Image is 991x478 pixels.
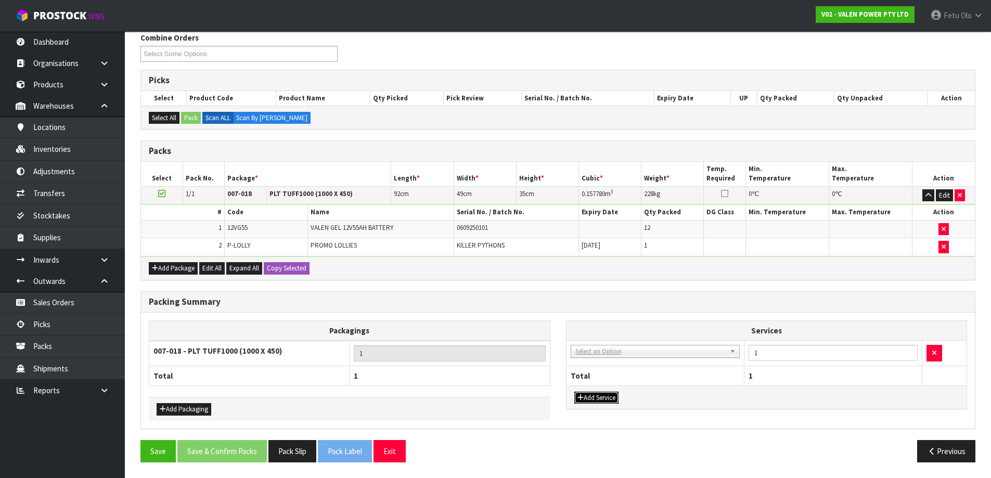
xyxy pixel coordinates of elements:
th: Qty Picked [370,91,444,106]
span: 0609250101 [457,223,488,232]
h3: Packing Summary [149,297,967,307]
th: Action [928,91,975,106]
button: Previous [917,440,975,462]
button: Copy Selected [264,262,310,275]
strong: PLT TUFF1000 (1000 X 450) [269,189,353,198]
span: 1 [218,223,222,232]
th: # [141,205,224,220]
button: Select All [149,112,179,124]
strong: V02 - VALEN POWER PTY LTD [821,10,909,19]
th: Action [912,205,975,220]
span: 1/1 [186,189,195,198]
span: VALEN GEL 12V55AH BATTERY [311,223,393,232]
th: Max. Temperature [829,162,912,186]
th: Serial No. / Batch No. [522,91,654,106]
th: Serial No. / Batch No. [454,205,578,220]
td: ℃ [829,186,912,204]
th: Action [912,162,975,186]
th: Pick Review [444,91,522,106]
th: Name [308,205,454,220]
button: Pack [181,112,201,124]
span: KILLER PYTHONS [457,241,505,250]
td: cm [454,186,516,204]
th: Width [454,162,516,186]
th: Code [224,205,307,220]
span: 1 [354,371,358,381]
th: Total [567,366,744,385]
th: DG Class [704,205,745,220]
label: Scan ALL [202,112,234,124]
th: Height [516,162,578,186]
span: [DATE] [582,241,600,250]
button: Edit All [199,262,225,275]
a: V02 - VALEN POWER PTY LTD [816,6,915,23]
th: Select [141,162,183,186]
strong: 007-018 - PLT TUFF1000 (1000 X 450) [153,346,282,356]
button: Edit [936,189,953,202]
th: Length [391,162,454,186]
span: Select an Option [575,345,726,358]
button: Pack Label [318,440,372,462]
th: Packagings [149,320,550,341]
span: Expand All [229,264,259,273]
th: Min. Temperature [745,162,829,186]
th: Cubic [579,162,641,186]
span: 228 [644,189,653,198]
th: Expiry Date [654,91,731,106]
td: ℃ [745,186,829,204]
button: Pack Slip [268,440,316,462]
th: Qty Unpacked [834,91,927,106]
label: Combine Orders [140,32,199,43]
button: Save [140,440,176,462]
td: m [579,186,641,204]
button: Save & Confirm Packs [177,440,267,462]
h3: Packs [149,146,967,156]
td: kg [641,186,704,204]
th: Services [567,321,967,341]
sup: 3 [611,188,613,195]
button: Expand All [226,262,262,275]
th: UP [730,91,757,106]
th: Temp. Required [704,162,745,186]
span: 12 [644,223,650,232]
button: Exit [374,440,406,462]
button: Add Package [149,262,198,275]
th: Package [224,162,391,186]
span: Olo [961,10,972,20]
th: Qty Packed [757,91,834,106]
button: Add Packaging [157,403,211,416]
span: 1 [749,371,753,381]
span: ProStock [33,9,86,22]
span: 0 [749,189,752,198]
button: Add Service [574,392,619,404]
th: Total [149,366,350,386]
th: Qty Packed [641,205,704,220]
span: 49 [457,189,463,198]
th: Product Name [276,91,370,106]
th: Pack No. [183,162,224,186]
th: Max. Temperature [829,205,912,220]
span: PROMO LOLLIES [311,241,357,250]
td: cm [391,186,454,204]
th: Select [141,91,187,106]
span: 0.157780 [582,189,605,198]
span: 35 [519,189,525,198]
th: Expiry Date [579,205,641,220]
span: 0 [832,189,835,198]
img: cube-alt.png [16,9,29,22]
small: WMS [88,11,105,21]
span: 2 [218,241,222,250]
span: Fetu [944,10,959,20]
th: Min. Temperature [745,205,829,220]
span: 12VG55 [227,223,248,232]
label: Scan By [PERSON_NAME] [233,112,311,124]
strong: 007-018 [227,189,252,198]
span: P-LOLLY [227,241,250,250]
th: Weight [641,162,704,186]
h3: Picks [149,75,967,85]
th: Product Code [187,91,276,106]
span: Pack [140,24,975,470]
td: cm [516,186,578,204]
span: 1 [644,241,647,250]
span: 92 [394,189,400,198]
